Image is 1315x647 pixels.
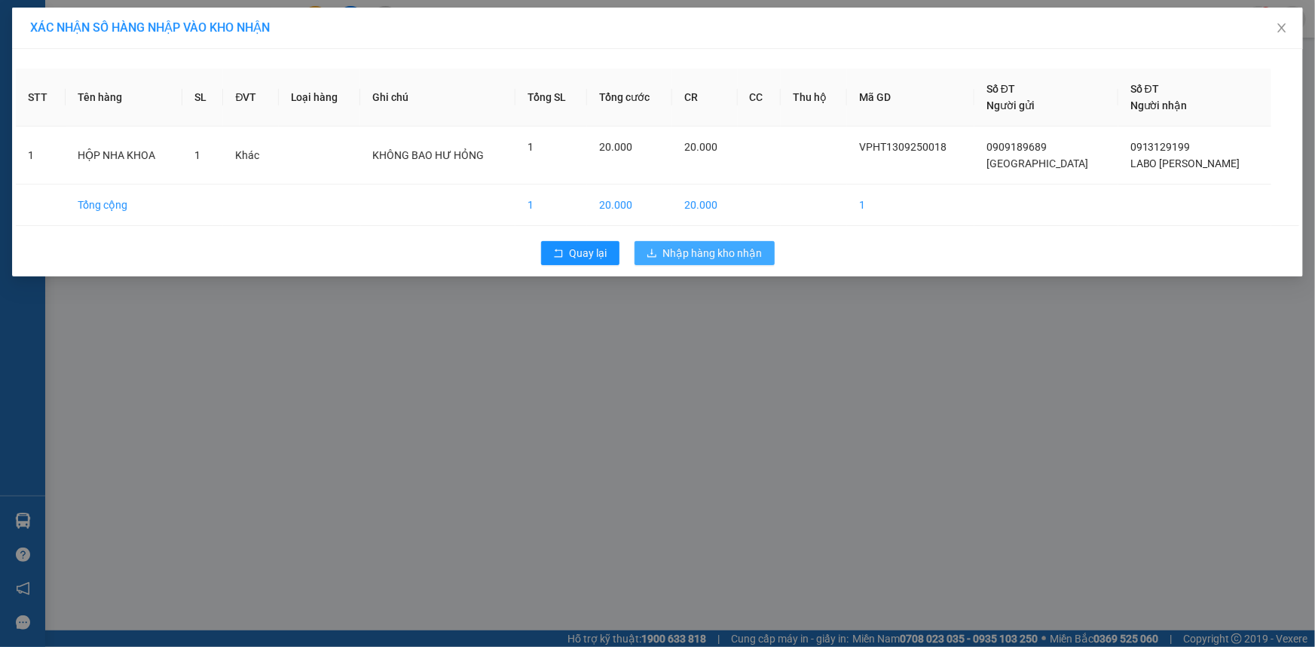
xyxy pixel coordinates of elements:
[553,248,564,260] span: rollback
[587,69,672,127] th: Tổng cước
[16,69,66,127] th: STT
[781,69,847,127] th: Thu hộ
[1261,8,1303,50] button: Close
[1276,22,1288,34] span: close
[182,69,224,127] th: SL
[599,141,632,153] span: 20.000
[194,149,200,161] span: 1
[66,69,182,127] th: Tên hàng
[223,127,278,185] td: Khác
[528,141,534,153] span: 1
[847,185,974,226] td: 1
[986,83,1015,95] span: Số ĐT
[30,20,270,35] span: XÁC NHẬN SỐ HÀNG NHẬP VÀO KHO NHẬN
[672,185,738,226] td: 20.000
[223,69,278,127] th: ĐVT
[859,141,946,153] span: VPHT1309250018
[647,248,657,260] span: download
[663,245,763,261] span: Nhập hàng kho nhận
[1130,157,1240,169] span: LABO [PERSON_NAME]
[515,185,587,226] td: 1
[360,69,515,127] th: Ghi chú
[66,127,182,185] td: HỘP NHA KHOA
[1130,83,1159,95] span: Số ĐT
[587,185,672,226] td: 20.000
[672,69,738,127] th: CR
[986,141,1047,153] span: 0909189689
[635,241,775,265] button: downloadNhập hàng kho nhận
[279,69,361,127] th: Loại hàng
[570,245,607,261] span: Quay lại
[684,141,717,153] span: 20.000
[986,99,1035,111] span: Người gửi
[986,157,1088,169] span: [GEOGRAPHIC_DATA]
[1130,141,1191,153] span: 0913129199
[515,69,587,127] th: Tổng SL
[847,69,974,127] th: Mã GD
[372,149,484,161] span: KHÔNG BAO HƯ HỎNG
[1130,99,1188,111] span: Người nhận
[541,241,619,265] button: rollbackQuay lại
[738,69,781,127] th: CC
[66,185,182,226] td: Tổng cộng
[16,127,66,185] td: 1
